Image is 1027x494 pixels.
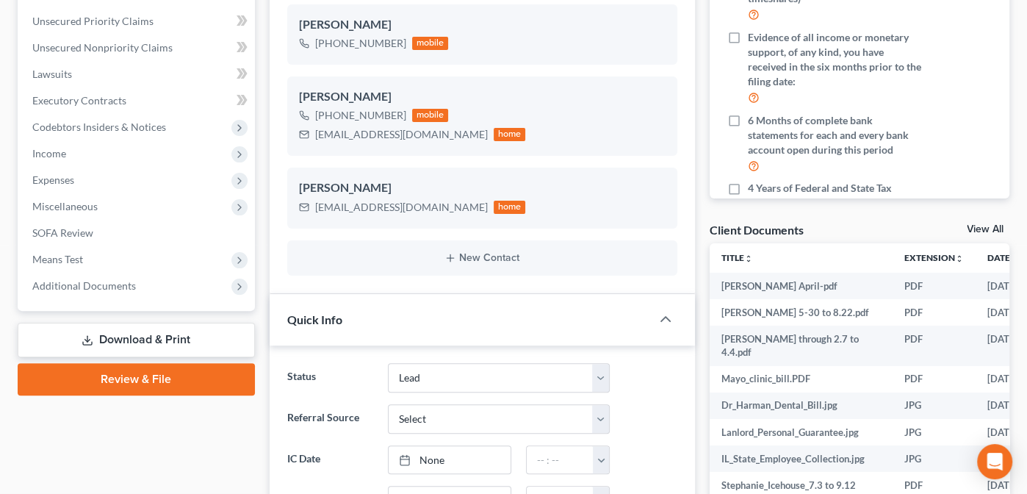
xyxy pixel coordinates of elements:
[412,37,449,50] div: mobile
[893,445,976,472] td: JPG
[389,446,511,474] a: None
[280,363,381,393] label: Status
[287,312,342,326] span: Quick Info
[710,326,893,366] td: [PERSON_NAME] through 2.7 to 4.4.pdf
[315,108,406,123] div: [PHONE_NUMBER]
[315,127,488,142] div: [EMAIL_ADDRESS][DOMAIN_NAME]
[710,222,804,237] div: Client Documents
[893,393,976,419] td: JPG
[32,68,72,80] span: Lawsuits
[710,299,893,326] td: [PERSON_NAME] 5-30 to 8.22.pdf
[315,200,488,215] div: [EMAIL_ADDRESS][DOMAIN_NAME]
[32,200,98,212] span: Miscellaneous
[299,16,666,34] div: [PERSON_NAME]
[748,30,922,89] span: Evidence of all income or monetary support, of any kind, you have received in the six months prio...
[315,36,406,51] div: [PHONE_NUMBER]
[21,87,255,114] a: Executory Contracts
[32,279,136,292] span: Additional Documents
[32,226,93,239] span: SOFA Review
[893,299,976,326] td: PDF
[21,61,255,87] a: Lawsuits
[32,253,83,265] span: Means Test
[710,393,893,419] td: Dr_Harman_Dental_Bill.jpg
[32,94,126,107] span: Executory Contracts
[710,445,893,472] td: IL_State_Employee_Collection.jpg
[280,404,381,434] label: Referral Source
[280,445,381,475] label: IC Date
[893,366,976,393] td: PDF
[710,273,893,299] td: [PERSON_NAME] April-pdf
[21,220,255,246] a: SOFA Review
[32,121,166,133] span: Codebtors Insiders & Notices
[32,147,66,160] span: Income
[21,8,255,35] a: Unsecured Priority Claims
[893,273,976,299] td: PDF
[955,254,964,263] i: unfold_more
[721,252,753,263] a: Titleunfold_more
[893,326,976,366] td: PDF
[21,35,255,61] a: Unsecured Nonpriority Claims
[977,444,1012,479] div: Open Intercom Messenger
[494,128,526,141] div: home
[299,179,666,197] div: [PERSON_NAME]
[299,252,666,264] button: New Contact
[299,88,666,106] div: [PERSON_NAME]
[494,201,526,214] div: home
[748,181,922,225] span: 4 Years of Federal and State Tax Returns, along with all forms filed for each year including
[18,323,255,357] a: Download & Print
[32,41,173,54] span: Unsecured Nonpriority Claims
[893,419,976,445] td: JPG
[32,173,74,186] span: Expenses
[412,109,449,122] div: mobile
[744,254,753,263] i: unfold_more
[904,252,964,263] a: Extensionunfold_more
[710,419,893,445] td: Lanlord_Personal_Guarantee.jpg
[18,363,255,395] a: Review & File
[967,224,1003,235] a: View All
[748,113,922,157] span: 6 Months of complete bank statements for each and every bank account open during this period
[527,446,594,474] input: -- : --
[710,366,893,393] td: Mayo_clinic_bill.PDF
[32,15,154,27] span: Unsecured Priority Claims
